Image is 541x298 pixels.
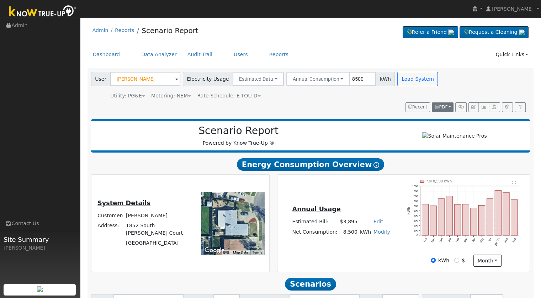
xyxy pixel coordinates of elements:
[151,92,191,100] div: Metering: NEM
[460,26,529,38] a: Request a Cleaning
[435,105,447,110] span: PDF
[125,221,191,238] td: 1852 South [PERSON_NAME] Court
[203,246,226,255] a: Open this area in Google Maps (opens a new window)
[96,221,125,238] td: Address:
[426,179,452,183] text: Pull 8,500 kWh
[142,26,198,35] a: Scenario Report
[414,195,418,198] text: 800
[92,27,108,33] a: Admin
[479,205,485,235] rect: onclick=""
[110,72,180,86] input: Select a User
[98,125,379,137] h2: Scenario Report
[462,257,465,264] label: $
[463,237,468,243] text: Mar
[455,204,461,235] rect: onclick=""
[489,102,500,112] button: Login As
[115,27,134,33] a: Reports
[473,255,502,267] button: month
[203,246,226,255] img: Google
[438,257,449,264] label: kWh
[4,235,76,244] span: Site Summary
[454,258,459,263] input: $
[487,198,493,235] rect: onclick=""
[479,237,484,243] text: May
[414,224,418,227] text: 200
[448,30,454,35] img: retrieve
[292,206,340,213] u: Annual Usage
[478,102,489,112] button: Multi-Series Graph
[471,208,477,235] rect: onclick=""
[455,238,460,243] text: Feb
[291,227,339,237] td: Net Consumption:
[339,217,359,227] td: $3,895
[183,72,233,86] span: Electricity Usage
[519,30,525,35] img: retrieve
[237,158,384,171] span: Energy Consumption Overview
[512,238,517,243] text: Sep
[414,219,418,222] text: 300
[96,211,125,221] td: Customer:
[495,190,502,235] rect: onclick=""
[228,48,253,61] a: Users
[463,204,469,235] rect: onclick=""
[414,209,418,212] text: 500
[492,6,534,12] span: [PERSON_NAME]
[438,198,445,235] rect: onclick=""
[233,72,284,86] button: Estimated Data
[407,207,411,214] text: kWh
[412,185,418,188] text: 1000
[87,48,126,61] a: Dashboard
[439,237,444,243] text: Dec
[513,180,516,185] text: 
[182,48,218,61] a: Audit Trail
[414,214,418,217] text: 400
[515,102,526,112] a: Help Link
[359,227,372,237] td: kWh
[91,72,111,86] span: User
[414,199,418,202] text: 700
[502,102,513,112] button: Settings
[95,125,383,147] div: Powered by Know True-Up ®
[511,199,518,235] rect: onclick=""
[447,238,452,243] text: Jan
[468,102,478,112] button: Edit User
[490,48,534,61] a: Quick Links
[136,48,182,61] a: Data Analyzer
[37,286,43,292] img: retrieve
[488,238,493,243] text: Jun
[286,72,350,86] button: Annual Consumption
[285,278,336,291] span: Scenarios
[417,234,418,237] text: 0
[233,250,248,255] button: Map Data
[431,258,436,263] input: kWh
[264,48,294,61] a: Reports
[431,237,436,243] text: Nov
[414,204,418,207] text: 600
[4,244,76,252] div: [PERSON_NAME]
[125,211,191,221] td: [PERSON_NAME]
[376,72,395,86] span: kWh
[423,238,428,243] text: Oct
[414,190,418,193] text: 900
[472,237,476,243] text: Apr
[494,238,501,246] text: [DATE]
[373,162,379,168] i: Show Help
[373,219,383,224] a: Edit
[339,227,359,237] td: 8,500
[97,199,150,207] u: System Details
[397,72,438,86] button: Load System
[503,192,510,235] rect: onclick=""
[504,238,509,243] text: Aug
[197,93,260,99] span: Alias: None
[291,217,339,227] td: Estimated Bill:
[403,26,458,38] a: Refer a Friend
[446,196,453,235] rect: onclick=""
[373,229,390,235] a: Modify
[110,92,145,100] div: Utility: PG&E
[5,4,80,20] img: Know True-Up
[125,238,191,248] td: [GEOGRAPHIC_DATA]
[223,250,228,255] button: Keyboard shortcuts
[405,102,430,112] button: Recent
[422,132,487,140] img: Solar Maintenance Pros
[252,250,262,254] a: Terms (opens in new tab)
